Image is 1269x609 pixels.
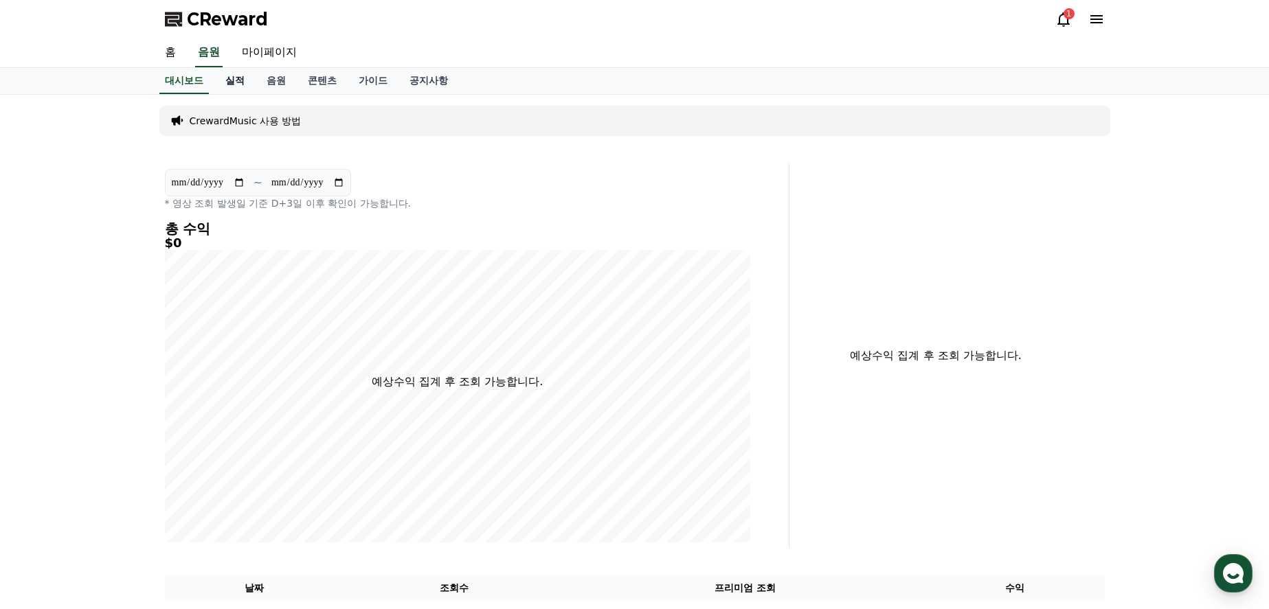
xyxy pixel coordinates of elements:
a: 가이드 [348,68,398,94]
a: CrewardMusic 사용 방법 [190,114,302,128]
a: 1 [1055,11,1072,27]
a: 실적 [214,68,256,94]
th: 조회수 [344,575,564,601]
a: 대시보드 [159,68,209,94]
span: 대화 [126,457,142,468]
a: 마이페이지 [231,38,308,67]
th: 수익 [925,575,1105,601]
span: 홈 [43,456,52,467]
h5: $0 [165,236,750,250]
a: 콘텐츠 [297,68,348,94]
p: ~ [254,174,262,191]
span: 설정 [212,456,229,467]
a: 대화 [91,435,177,470]
p: 예상수익 집계 후 조회 가능합니다. [372,374,543,390]
a: 설정 [177,435,264,470]
p: 예상수익 집계 후 조회 가능합니다. [800,347,1072,364]
a: 홈 [154,38,187,67]
a: CReward [165,8,268,30]
th: 프리미엄 조회 [565,575,925,601]
h4: 총 수익 [165,221,750,236]
a: 음원 [256,68,297,94]
span: CReward [187,8,268,30]
a: 공지사항 [398,68,459,94]
div: 1 [1064,8,1075,19]
th: 날짜 [165,575,344,601]
a: 음원 [195,38,223,67]
a: 홈 [4,435,91,470]
p: * 영상 조회 발생일 기준 D+3일 이후 확인이 가능합니다. [165,196,750,210]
